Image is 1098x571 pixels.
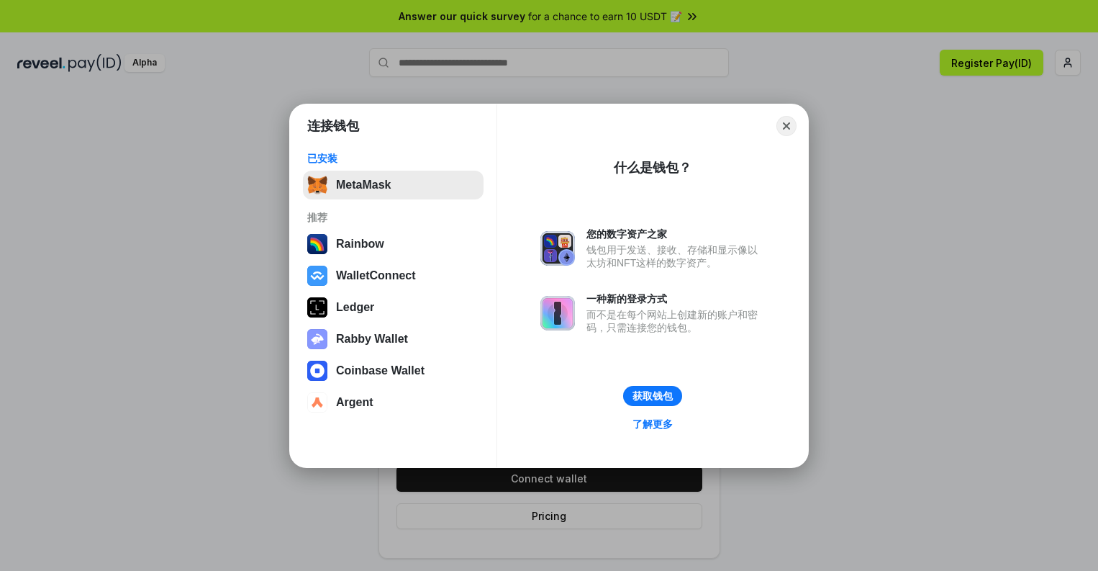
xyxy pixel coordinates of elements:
div: 钱包用于发送、接收、存储和显示像以太坊和NFT这样的数字资产。 [586,243,765,269]
img: svg+xml,%3Csvg%20width%3D%22120%22%20height%3D%22120%22%20viewBox%3D%220%200%20120%20120%22%20fil... [307,234,327,254]
img: svg+xml,%3Csvg%20width%3D%2228%22%20height%3D%2228%22%20viewBox%3D%220%200%2028%2028%22%20fill%3D... [307,361,327,381]
img: svg+xml,%3Csvg%20xmlns%3D%22http%3A%2F%2Fwww.w3.org%2F2000%2Fsvg%22%20fill%3D%22none%22%20viewBox... [307,329,327,349]
div: MetaMask [336,179,391,192]
div: Coinbase Wallet [336,364,425,377]
div: Rainbow [336,238,384,251]
button: Rainbow [303,230,484,258]
img: svg+xml,%3Csvg%20xmlns%3D%22http%3A%2F%2Fwww.w3.org%2F2000%2Fsvg%22%20fill%3D%22none%22%20viewBox... [540,231,575,266]
div: 而不是在每个网站上创建新的账户和密码，只需连接您的钱包。 [586,308,765,334]
img: svg+xml,%3Csvg%20xmlns%3D%22http%3A%2F%2Fwww.w3.org%2F2000%2Fsvg%22%20width%3D%2228%22%20height%3... [307,297,327,318]
div: 推荐 [307,211,479,224]
div: 什么是钱包？ [614,159,691,176]
img: svg+xml,%3Csvg%20width%3D%2228%22%20height%3D%2228%22%20viewBox%3D%220%200%2028%2028%22%20fill%3D... [307,392,327,413]
div: 了解更多 [632,418,673,431]
button: Argent [303,388,484,417]
button: 获取钱包 [623,386,682,406]
h1: 连接钱包 [307,117,359,135]
div: Ledger [336,301,374,314]
button: Close [776,116,797,136]
img: svg+xml,%3Csvg%20width%3D%2228%22%20height%3D%2228%22%20viewBox%3D%220%200%2028%2028%22%20fill%3D... [307,266,327,286]
div: WalletConnect [336,269,416,282]
button: Ledger [303,293,484,322]
button: Rabby Wallet [303,325,484,354]
a: 了解更多 [624,415,681,433]
button: WalletConnect [303,261,484,290]
img: svg+xml,%3Csvg%20fill%3D%22none%22%20height%3D%2233%22%20viewBox%3D%220%200%2035%2033%22%20width%... [307,175,327,195]
div: 一种新的登录方式 [586,292,765,305]
button: MetaMask [303,171,484,199]
button: Coinbase Wallet [303,356,484,385]
div: 获取钱包 [632,390,673,403]
div: 您的数字资产之家 [586,228,765,240]
div: Rabby Wallet [336,333,408,346]
img: svg+xml,%3Csvg%20xmlns%3D%22http%3A%2F%2Fwww.w3.org%2F2000%2Fsvg%22%20fill%3D%22none%22%20viewBox... [540,296,575,331]
div: Argent [336,396,373,409]
div: 已安装 [307,152,479,165]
